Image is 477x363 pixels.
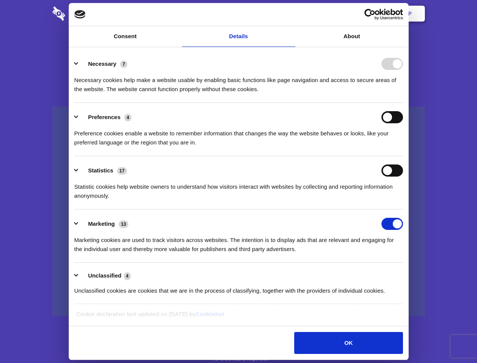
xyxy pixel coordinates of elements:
span: 13 [119,220,128,228]
button: Statistics (17) [74,164,132,177]
div: Preference cookies enable a website to remember information that changes the way the website beha... [74,123,403,147]
div: Necessary cookies help make a website usable by enabling basic functions like page navigation and... [74,70,403,94]
div: Marketing cookies are used to track visitors across websites. The intention is to display ads tha... [74,230,403,254]
div: Unclassified cookies are cookies that we are in the process of classifying, together with the pro... [74,281,403,295]
h4: Auto-redaction of sensitive data, encrypted data sharing and self-destructing private chats. Shar... [52,69,425,94]
label: Statistics [88,167,113,174]
div: Statistic cookies help website owners to understand how visitors interact with websites by collec... [74,177,403,200]
button: Unclassified (4) [74,271,136,281]
a: About [295,26,409,47]
label: Necessary [88,60,116,67]
a: Consent [69,26,182,47]
div: Cookie declaration last updated on [DATE] by [71,310,406,324]
button: Necessary (7) [74,58,132,70]
a: Pricing [222,2,255,25]
button: Marketing (13) [74,218,133,230]
a: Wistia video thumbnail [52,107,425,316]
span: 17 [117,167,127,175]
button: OK [294,332,403,354]
a: Details [182,26,295,47]
a: Usercentrics Cookiebot - opens in a new window [337,9,403,20]
img: logo [74,10,86,19]
label: Marketing [88,220,115,227]
button: Preferences (4) [74,111,136,123]
span: 7 [120,60,127,68]
iframe: Drift Widget Chat Controller [439,325,468,354]
a: Login [343,2,375,25]
h1: Eliminate Slack Data Loss. [52,34,425,61]
a: Contact [306,2,341,25]
label: Preferences [88,114,120,120]
span: 4 [124,114,131,121]
a: Cookiebot [196,311,224,317]
span: 4 [124,272,131,280]
img: logo-wordmark-white-trans-d4663122ce5f474addd5e946df7df03e33cb6a1c49d2221995e7729f52c070b2.svg [52,6,117,21]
